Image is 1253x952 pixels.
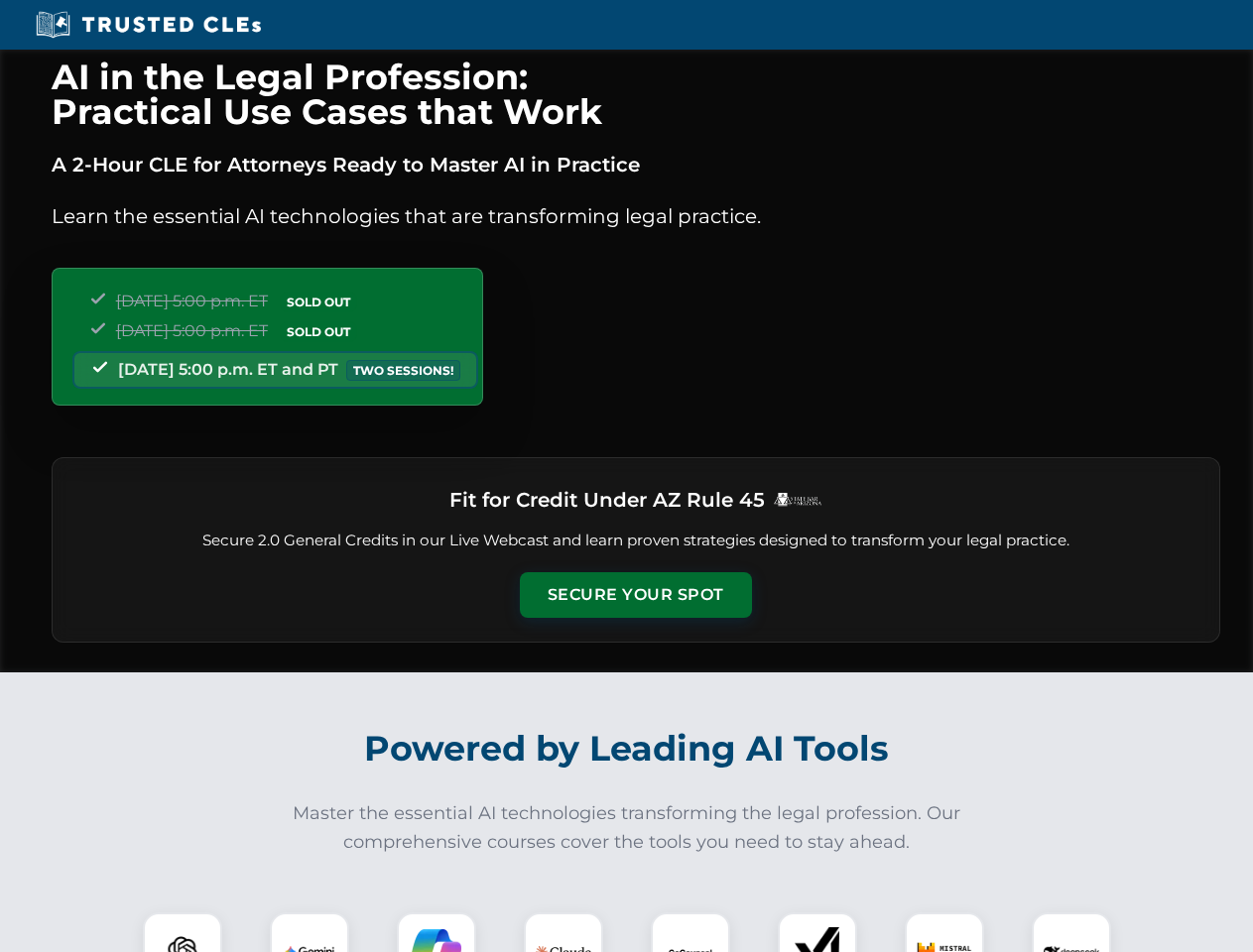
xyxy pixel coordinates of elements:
[280,321,357,342] span: SOLD OUT
[52,200,1220,232] p: Learn the essential AI technologies that are transforming legal practice.
[77,714,1177,783] h2: Powered by Leading AI Tools
[52,59,1220,129] h1: AI in the Legal Profession: Practical Use Cases that Work
[116,321,268,340] span: [DATE] 5:00 p.m. ET
[520,572,752,618] button: Secure Your Spot
[280,799,974,857] p: Master the essential AI technologies transforming the legal profession. Our comprehensive courses...
[52,149,1220,180] p: A 2-Hour CLE for Attorneys Ready to Master AI in Practice
[76,530,1195,552] p: Secure 2.0 General Credits in our Live Webcast and learn proven strategies designed to transform ...
[280,292,357,312] span: SOLD OUT
[30,10,267,40] img: Trusted CLEs
[773,492,822,507] img: Logo
[116,292,268,310] span: [DATE] 5:00 p.m. ET
[449,482,765,518] h3: Fit for Credit Under AZ Rule 45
